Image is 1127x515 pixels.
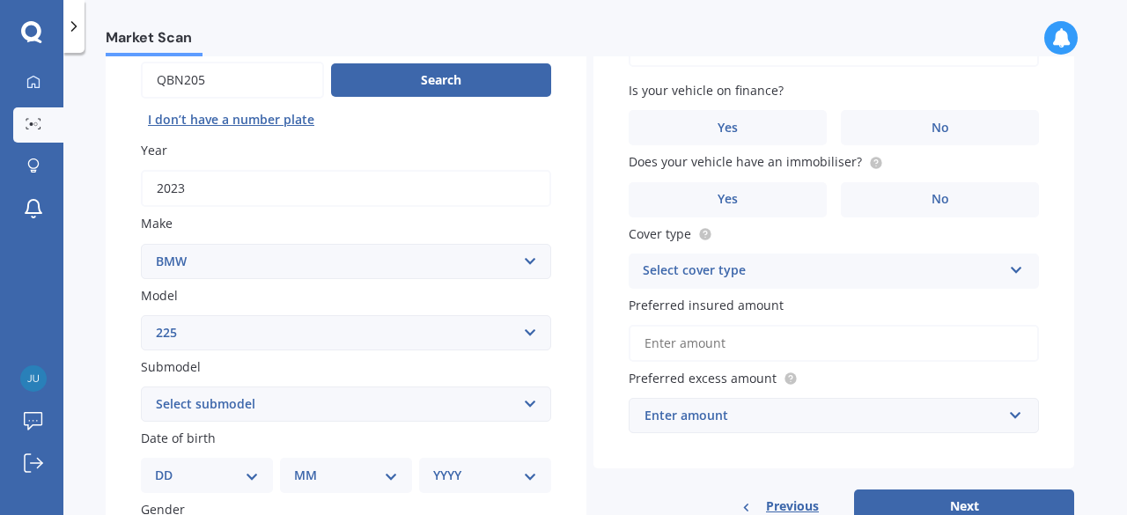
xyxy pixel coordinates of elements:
[718,192,738,207] span: Yes
[141,106,321,134] button: I don’t have a number plate
[629,370,777,386] span: Preferred excess amount
[629,82,784,99] span: Is your vehicle on finance?
[141,62,324,99] input: Enter plate number
[629,325,1039,362] input: Enter amount
[20,365,47,392] img: 53bf7b7e0a55c70eaa07dc4405071213
[629,154,862,171] span: Does your vehicle have an immobiliser?
[141,430,216,446] span: Date of birth
[331,63,551,97] button: Search
[141,170,551,207] input: YYYY
[718,121,738,136] span: Yes
[643,261,1002,282] div: Select cover type
[141,142,167,158] span: Year
[141,358,201,375] span: Submodel
[932,121,949,136] span: No
[141,287,178,304] span: Model
[629,225,691,242] span: Cover type
[141,216,173,232] span: Make
[106,29,203,53] span: Market Scan
[932,192,949,207] span: No
[629,297,784,313] span: Preferred insured amount
[645,406,1002,425] div: Enter amount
